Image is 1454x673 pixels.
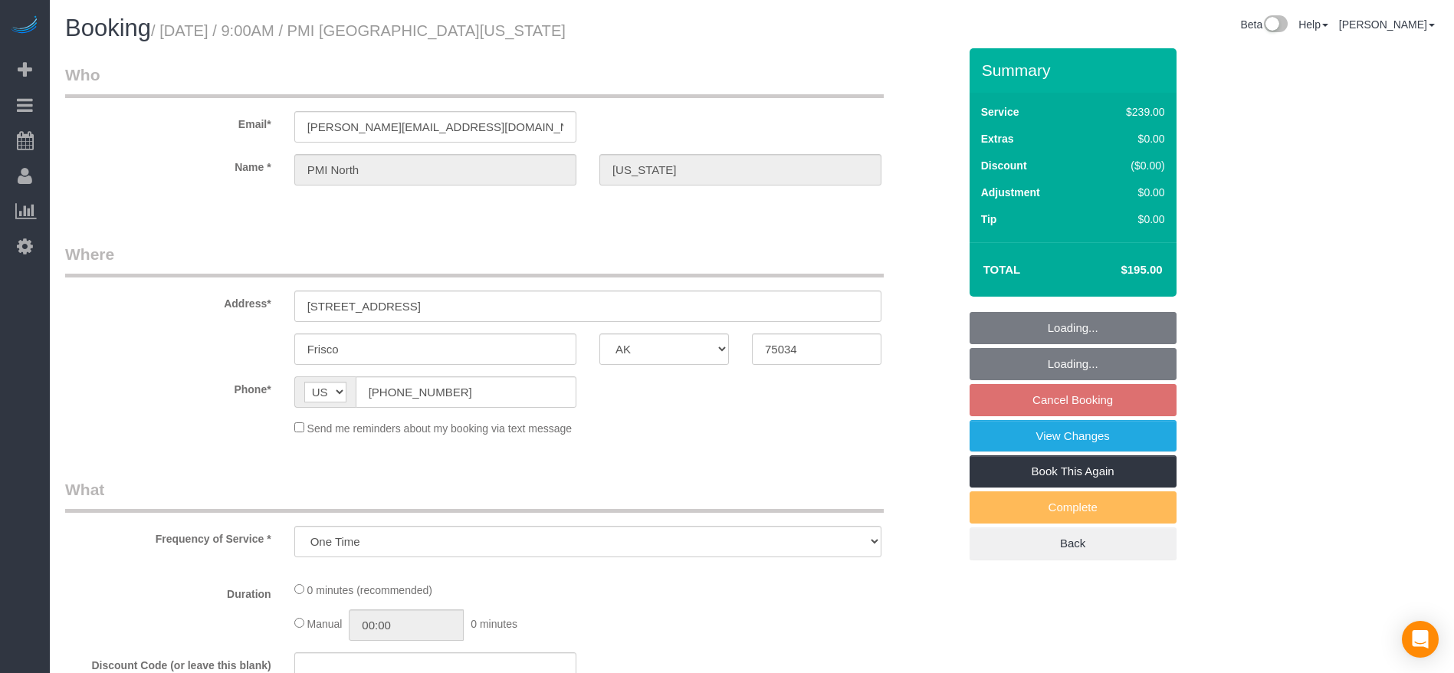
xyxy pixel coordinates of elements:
input: First Name* [294,154,576,185]
input: Phone* [356,376,576,408]
a: [PERSON_NAME] [1339,18,1435,31]
label: Discount [981,158,1027,173]
label: Email* [54,111,283,132]
h3: Summary [982,61,1169,79]
label: Service [981,104,1019,120]
small: / [DATE] / 9:00AM / PMI [GEOGRAPHIC_DATA][US_STATE] [151,22,566,39]
div: Open Intercom Messenger [1402,621,1439,658]
input: Last Name* [599,154,881,185]
input: Email* [294,111,576,143]
span: Manual [307,618,343,630]
label: Tip [981,212,997,227]
div: $0.00 [1094,131,1165,146]
div: $0.00 [1094,212,1165,227]
span: 0 minutes [471,618,517,630]
strong: Total [983,263,1021,276]
label: Discount Code (or leave this blank) [54,652,283,673]
span: 0 minutes (recommended) [307,584,432,596]
legend: Who [65,64,884,98]
label: Extras [981,131,1014,146]
input: City* [294,333,576,365]
a: Beta [1240,18,1288,31]
img: New interface [1262,15,1288,35]
div: $239.00 [1094,104,1165,120]
label: Adjustment [981,185,1040,200]
label: Address* [54,291,283,311]
h4: $195.00 [1075,264,1162,277]
a: Book This Again [970,455,1177,488]
a: Help [1298,18,1328,31]
label: Phone* [54,376,283,397]
a: Back [970,527,1177,560]
span: Booking [65,15,151,41]
a: View Changes [970,420,1177,452]
legend: What [65,478,884,513]
label: Name * [54,154,283,175]
label: Frequency of Service * [54,526,283,547]
input: Zip Code* [752,333,881,365]
img: Automaid Logo [9,15,40,37]
span: Send me reminders about my booking via text message [307,422,573,435]
div: ($0.00) [1094,158,1165,173]
div: $0.00 [1094,185,1165,200]
legend: Where [65,243,884,277]
label: Duration [54,581,283,602]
